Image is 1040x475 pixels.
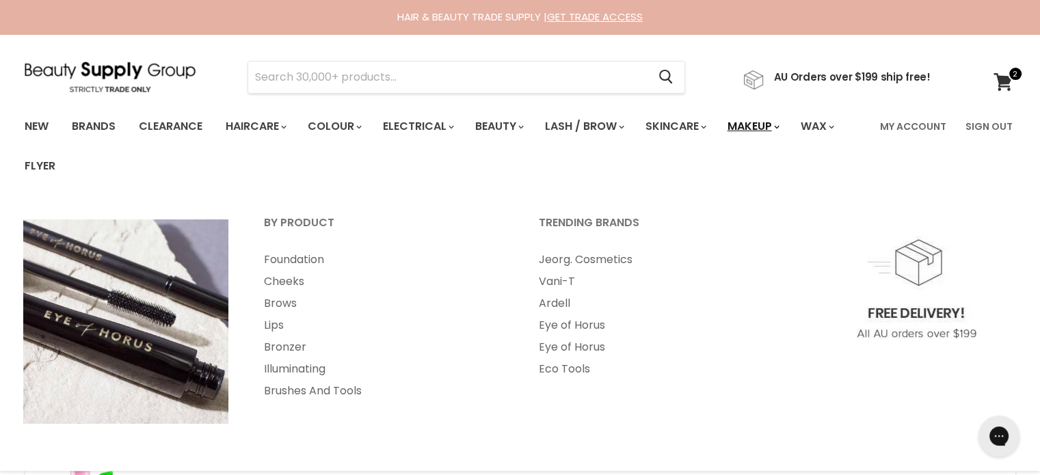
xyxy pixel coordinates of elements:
a: Beauty [465,112,532,141]
a: Jeorg. Cosmetics [522,249,794,271]
a: Clearance [129,112,213,141]
a: Brushes And Tools [247,380,519,402]
a: Wax [790,112,842,141]
a: Bronzer [247,336,519,358]
a: Lash / Brow [535,112,632,141]
a: Lips [247,314,519,336]
nav: Main [8,107,1033,186]
input: Search [248,62,648,93]
a: Trending Brands [522,212,794,246]
a: Eye of Horus [522,336,794,358]
a: Vani-T [522,271,794,293]
div: HAIR & BEAUTY TRADE SUPPLY | [8,10,1033,24]
iframe: Gorgias live chat messenger [972,411,1026,461]
a: Brows [247,293,519,314]
form: Product [248,61,685,94]
a: Colour [297,112,370,141]
a: By Product [247,212,519,246]
ul: Main menu [522,249,794,380]
ul: Main menu [247,249,519,402]
a: Illuminating [247,358,519,380]
a: Eye of Horus [522,314,794,336]
ul: Main menu [14,107,872,186]
a: Haircare [215,112,295,141]
a: Skincare [635,112,715,141]
a: Foundation [247,249,519,271]
a: Flyer [14,152,66,180]
a: Sign Out [957,112,1021,141]
a: Brands [62,112,126,141]
a: My Account [872,112,955,141]
a: GET TRADE ACCESS [547,10,643,24]
a: Electrical [373,112,462,141]
a: Cheeks [247,271,519,293]
a: Ardell [522,293,794,314]
a: Makeup [717,112,788,141]
button: Search [648,62,684,93]
a: New [14,112,59,141]
a: Eco Tools [522,358,794,380]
